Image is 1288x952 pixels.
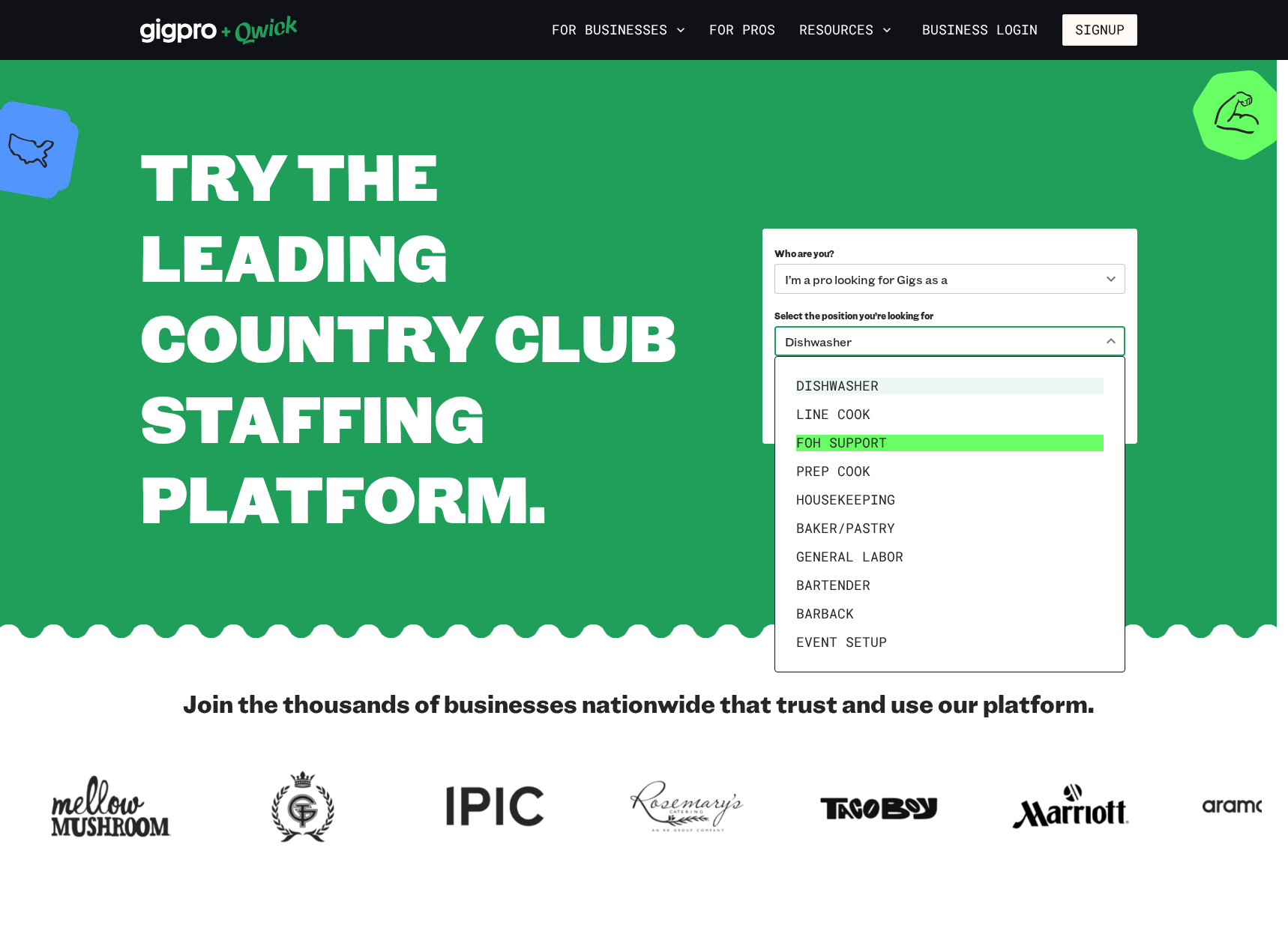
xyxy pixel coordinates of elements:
li: FOH Support [790,429,1110,457]
li: Line Cook [790,400,1110,429]
li: General Labor [790,543,1110,571]
li: Prep Cook [790,457,1110,486]
li: Bartender [790,571,1110,600]
li: Dishwasher [790,372,1110,400]
li: Barback [790,600,1110,628]
li: Housekeeping [790,486,1110,514]
li: Baker/Pastry [790,514,1110,543]
li: Event Setup [790,628,1110,657]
